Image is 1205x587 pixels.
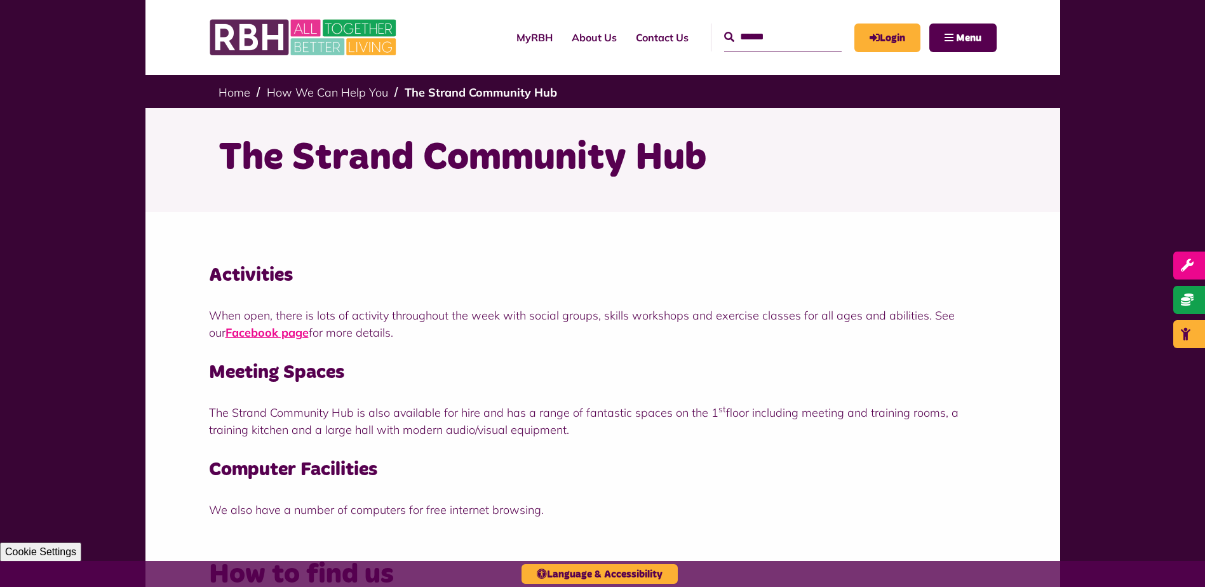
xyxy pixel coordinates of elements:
[718,403,726,414] sup: st
[562,20,626,55] a: About Us
[267,85,388,100] a: How We Can Help You
[929,24,997,52] button: Navigation
[507,20,562,55] a: MyRBH
[209,360,997,385] h3: Meeting Spaces
[219,133,987,183] h1: The Strand Community Hub
[209,501,997,518] p: We also have a number of computers for free internet browsing.
[854,24,920,52] a: MyRBH
[405,85,557,100] a: The Strand Community Hub
[209,404,997,438] p: The Strand Community Hub is also available for hire and has a range of fantastic spaces on the 1 ...
[219,85,250,100] a: Home
[209,307,997,341] p: When open, there is lots of activity throughout the week with social groups, skills workshops and...
[209,263,997,288] h3: Activities
[209,13,400,62] img: RBH
[209,457,997,482] h3: Computer Facilities
[226,325,309,340] a: Facebook page
[626,20,698,55] a: Contact Us
[522,564,678,584] button: Language & Accessibility
[956,33,981,43] span: Menu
